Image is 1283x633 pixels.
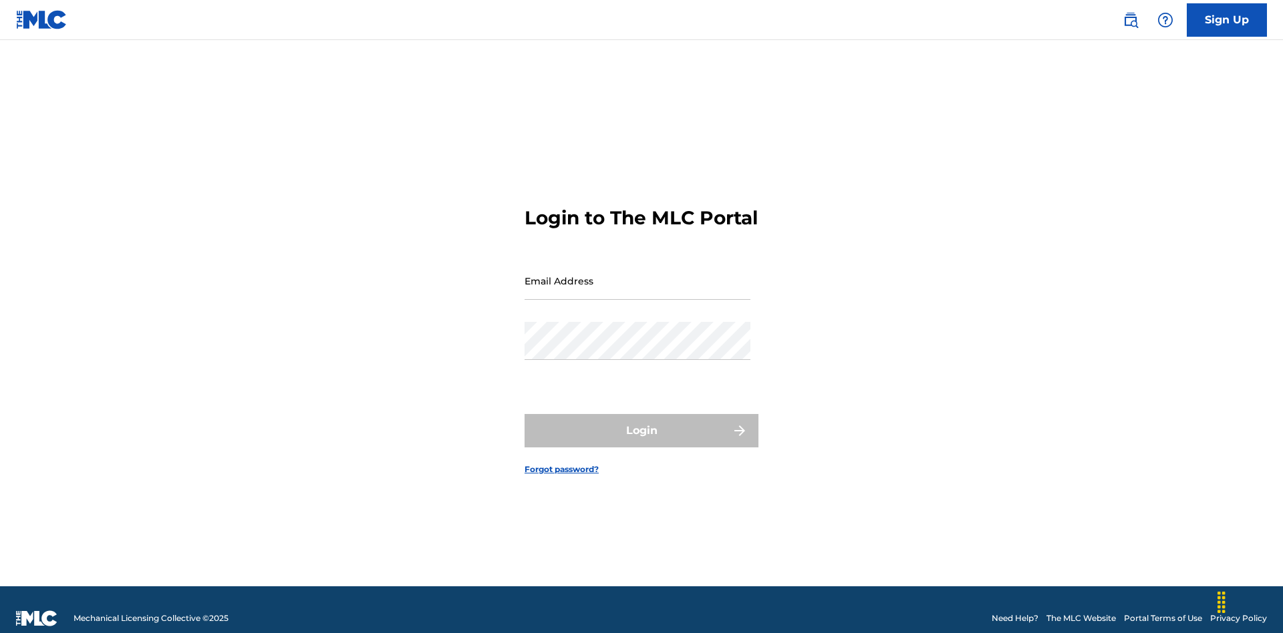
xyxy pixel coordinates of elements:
img: MLC Logo [16,10,67,29]
a: Privacy Policy [1210,612,1267,624]
a: Forgot password? [525,463,599,475]
div: Help [1152,7,1179,33]
a: Portal Terms of Use [1124,612,1202,624]
h3: Login to The MLC Portal [525,206,758,230]
img: search [1123,12,1139,28]
a: The MLC Website [1046,612,1116,624]
div: Drag [1211,582,1232,622]
span: Mechanical Licensing Collective © 2025 [74,612,229,624]
img: logo [16,610,57,626]
a: Need Help? [992,612,1038,624]
a: Public Search [1117,7,1144,33]
img: help [1157,12,1173,28]
iframe: Chat Widget [1216,569,1283,633]
a: Sign Up [1187,3,1267,37]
